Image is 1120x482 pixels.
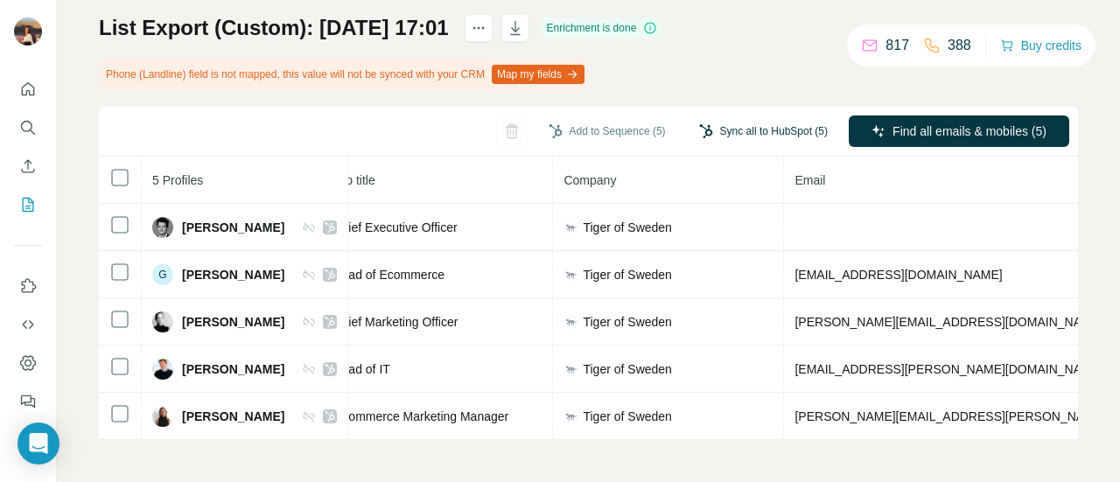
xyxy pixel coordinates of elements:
[14,17,42,45] img: Avatar
[17,423,59,465] div: Open Intercom Messenger
[14,189,42,220] button: My lists
[14,150,42,182] button: Enrich CSV
[182,408,284,425] span: [PERSON_NAME]
[14,73,42,105] button: Quick start
[563,409,577,423] img: company-logo
[182,360,284,378] span: [PERSON_NAME]
[152,173,203,187] span: 5 Profiles
[332,362,389,376] span: Head of IT
[332,315,458,329] span: Chief Marketing Officer
[14,112,42,143] button: Search
[152,406,173,427] img: Avatar
[583,360,671,378] span: Tiger of Sweden
[948,35,971,56] p: 388
[332,173,374,187] span: Job title
[99,14,449,42] h1: List Export (Custom): [DATE] 17:01
[182,219,284,236] span: [PERSON_NAME]
[14,347,42,379] button: Dashboard
[583,313,671,331] span: Tiger of Sweden
[885,35,909,56] p: 817
[1000,33,1081,58] button: Buy credits
[563,315,577,329] img: company-logo
[182,266,284,283] span: [PERSON_NAME]
[332,220,457,234] span: Chief Executive Officer
[536,118,678,144] button: Add to Sequence (5)
[492,65,584,84] button: Map my fields
[332,268,444,282] span: Head of Ecommerce
[583,408,671,425] span: Tiger of Sweden
[794,315,1102,329] span: [PERSON_NAME][EMAIL_ADDRESS][DOMAIN_NAME]
[152,311,173,332] img: Avatar
[542,17,663,38] div: Enrichment is done
[152,359,173,380] img: Avatar
[583,266,671,283] span: Tiger of Sweden
[14,270,42,302] button: Use Surfe on LinkedIn
[849,115,1069,147] button: Find all emails & mobiles (5)
[152,264,173,285] div: G
[465,14,493,42] button: actions
[182,313,284,331] span: [PERSON_NAME]
[687,118,840,144] button: Sync all to HubSpot (5)
[14,309,42,340] button: Use Surfe API
[563,268,577,282] img: company-logo
[892,122,1046,140] span: Find all emails & mobiles (5)
[14,386,42,417] button: Feedback
[563,173,616,187] span: Company
[794,173,825,187] span: Email
[563,220,577,234] img: company-logo
[794,362,1102,376] span: [EMAIL_ADDRESS][PERSON_NAME][DOMAIN_NAME]
[794,268,1002,282] span: [EMAIL_ADDRESS][DOMAIN_NAME]
[152,217,173,238] img: Avatar
[332,409,508,423] span: eCommerce Marketing Manager
[563,362,577,376] img: company-logo
[99,59,588,89] div: Phone (Landline) field is not mapped, this value will not be synced with your CRM
[583,219,671,236] span: Tiger of Sweden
